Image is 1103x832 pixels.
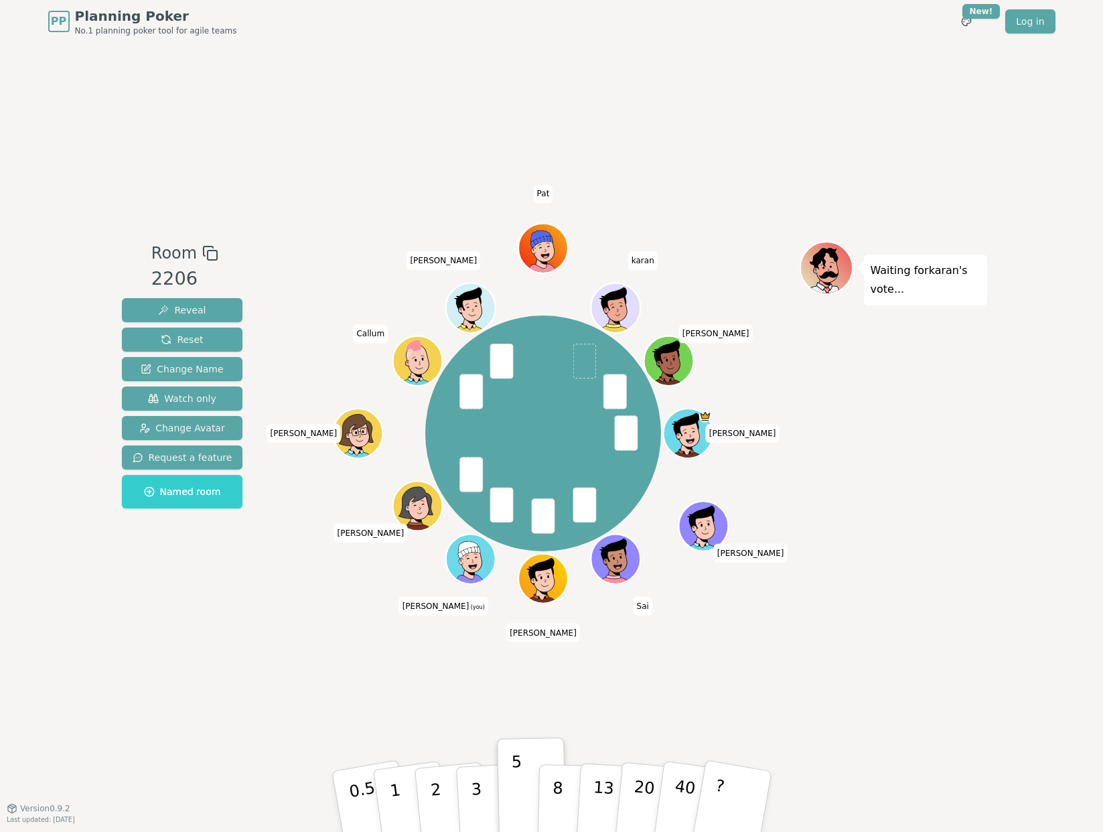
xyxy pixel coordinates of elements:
button: Click to change your avatar [447,536,494,582]
span: Room [151,241,197,265]
span: Click to change your name [353,324,388,343]
span: PP [51,13,66,29]
span: Reset [161,333,203,346]
span: Click to change your name [628,251,658,270]
div: New! [962,4,1001,19]
button: Watch only [122,387,243,411]
button: Named room [122,475,243,508]
span: Click to change your name [334,524,407,543]
span: Click to change your name [506,624,580,642]
span: Planning Poker [75,7,237,25]
span: Click to change your name [679,324,753,343]
span: Click to change your name [534,184,553,203]
span: Mohamed is the host [699,410,712,423]
div: 2206 [151,265,218,293]
button: Request a feature [122,445,243,470]
span: Change Avatar [139,421,225,435]
span: Request a feature [133,451,232,464]
span: Change Name [141,362,223,376]
p: Waiting for karan 's vote... [871,261,980,299]
button: Version0.9.2 [7,803,70,814]
span: Click to change your name [399,597,488,616]
span: Watch only [148,392,216,405]
button: Change Name [122,357,243,381]
button: Reveal [122,298,243,322]
span: Last updated: [DATE] [7,816,75,823]
button: Change Avatar [122,416,243,440]
p: 5 [511,752,522,825]
button: New! [954,9,978,33]
a: Log in [1005,9,1055,33]
span: Click to change your name [634,597,652,616]
span: Version 0.9.2 [20,803,70,814]
span: Click to change your name [706,424,780,443]
span: Named room [144,485,221,498]
a: PPPlanning PokerNo.1 planning poker tool for agile teams [48,7,237,36]
span: Click to change your name [407,251,480,270]
button: Reset [122,328,243,352]
span: Click to change your name [267,424,341,443]
span: (you) [469,604,485,610]
span: Reveal [158,303,206,317]
span: No.1 planning poker tool for agile teams [75,25,237,36]
span: Click to change your name [714,544,788,563]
